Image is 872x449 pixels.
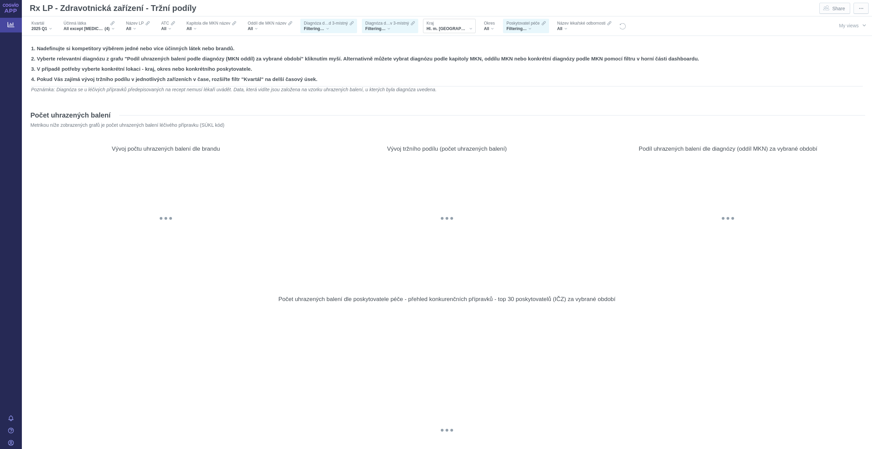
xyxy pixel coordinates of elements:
[161,21,169,26] span: ATC
[557,21,605,26] span: Název lékařské odbornosti
[480,19,498,33] div: OkresAll
[841,130,853,142] div: Show as table
[105,26,110,31] span: (4)
[554,19,615,33] div: Název lékařské odbornostiAll
[557,26,562,31] span: All
[426,21,434,26] span: Kraj
[244,19,296,33] div: Oddíl dle MKN názevAll
[28,19,55,33] div: Kvartál2025 Q1
[559,130,572,142] div: Show as table
[31,66,863,72] h2: 3. V případě potřeby vyberte konkrétní lokaci - kraj, okres nebo konkrétního poskytovatele.
[248,26,253,31] span: All
[300,19,357,33] div: Diagnóza d…d 3-místnýFiltering…
[30,111,111,120] h2: Počet uhrazených balení
[506,26,527,31] span: Filtering…
[365,21,409,26] span: Diagnóza d…v 3-místný
[294,130,306,142] div: More actions
[426,26,467,31] span: Hl. m. [GEOGRAPHIC_DATA]
[126,21,144,26] span: Název LP
[183,19,240,33] div: Kapitola dle MKN názevAll
[825,281,837,293] div: Description
[832,19,872,32] button: My views
[31,26,47,31] span: 2025 Q1
[575,130,587,142] div: More actions
[841,281,853,293] div: Show as table
[187,21,230,26] span: Kapitola dle MKN název
[304,26,324,31] span: Filtering…
[854,3,869,14] button: More actions
[31,87,437,92] em: Poznámka: Diagnóza se u léčivých přípravků předepisovaných na recept nemusí lékaři uvádět. Data, ...
[484,21,495,26] span: Okres
[123,19,153,33] div: Název LPAll
[248,21,286,26] span: Oddíl dle MKN název
[278,296,616,303] div: Počet uhrazených balení dle poskytovatele péče - přehled konkurenčních přípravků - top 30 poskyto...
[619,23,626,30] button: Reset all filters
[859,5,863,12] span: ⋯
[365,26,385,31] span: Filtering…
[423,19,476,33] div: KrajHl. m. [GEOGRAPHIC_DATA]
[158,19,178,33] div: ATCAll
[387,145,507,152] div: Vývoj tržního podílu (počet uhrazených balení)
[506,21,540,26] span: Poskytovatel péče
[31,76,863,83] h2: 4. Pokud Vás zajímá vývoj tržního podílu v jednotlivých zařízeních v čase, rozšiřte filtr "Kvartá...
[503,19,549,33] div: Poskytovatel péčeFiltering…
[161,26,166,31] span: All
[839,23,859,28] span: My views
[362,19,418,33] div: Diagnóza d…v 3-místnýFiltering…
[856,130,869,142] div: More actions
[304,21,348,26] span: Diagnóza d…d 3-místný
[60,19,118,33] div: Účinná látkaAll except [MEDICAL_DATA], [MEDICAL_DATA]-ETEXILÁT, [GEOGRAPHIC_DATA], [MEDICAL_DATA](4)
[27,16,816,36] div: Filters
[819,3,850,14] button: Share dashboard
[31,45,863,52] h2: 1. Nadefinujte si kompetitory výběrem jedné nebo více účinných látek nebo brandů.
[832,5,845,12] span: Share
[856,281,869,293] div: More actions
[187,26,192,31] span: All
[64,21,86,26] span: Účinná látka
[112,145,220,152] div: Vývoj počtu uhrazených balení dle brandu
[27,1,200,15] h1: Rx LP - Zdravotnická zařízení - Tržní podíly
[30,122,822,128] p: Metrikou níže zobrazených grafů je počet uhrazených balení léčivého přípravku (SÚKL kód)
[31,55,863,62] h2: 2. Vyberte relevantní diagnózu z grafu "Podíl uhrazených balení podle diagnózy (MKN oddíl) za vyb...
[126,26,131,31] span: All
[31,21,44,26] span: Kvartál
[825,130,837,142] div: Description
[639,145,817,152] div: Podíl uhrazených balení dle diagnózy (oddíl MKN) za vybrané období
[484,26,489,31] span: All
[64,26,105,31] span: All except [MEDICAL_DATA], [MEDICAL_DATA]-ETEXILÁT, [GEOGRAPHIC_DATA], [MEDICAL_DATA]
[278,130,291,142] div: Show as table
